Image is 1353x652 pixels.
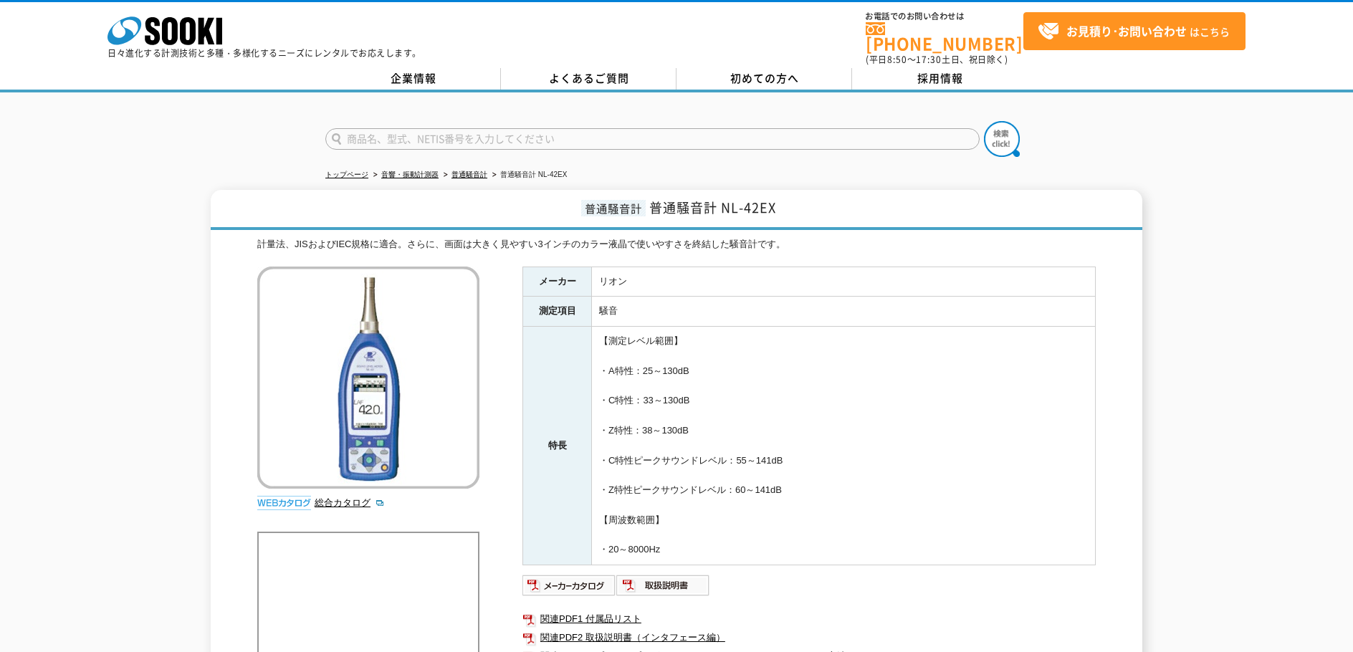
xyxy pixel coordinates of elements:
[866,53,1008,66] span: (平日 ～ 土日、祝日除く)
[866,22,1023,52] a: [PHONE_NUMBER]
[523,267,592,297] th: メーカー
[984,121,1020,157] img: btn_search.png
[616,583,710,594] a: 取扱説明書
[257,267,479,489] img: 普通騒音計 NL-42EX
[501,68,676,90] a: よくあるご質問
[592,327,1096,565] td: 【測定レベル範囲】 ・A特性：25～130dB ・C特性：33～130dB ・Z特性：38～130dB ・C特性ピークサウンドレベル：55～141dB ・Z特性ピークサウンドレベル：60～141...
[315,497,385,508] a: 総合カタログ
[381,171,439,178] a: 音響・振動計測器
[649,198,776,217] span: 普通騒音計 NL-42EX
[522,610,1096,628] a: 関連PDF1 付属品リスト
[325,128,980,150] input: 商品名、型式、NETIS番号を入力してください
[257,237,1096,252] div: 計量法、JISおよびIEC規格に適合。さらに、画面は大きく見やすい3インチのカラー液晶で使いやすさを終結した騒音計です。
[730,70,799,86] span: 初めての方へ
[1066,22,1187,39] strong: お見積り･お問い合わせ
[866,12,1023,21] span: お電話でのお問い合わせは
[916,53,942,66] span: 17:30
[325,68,501,90] a: 企業情報
[592,297,1096,327] td: 騒音
[107,49,421,57] p: 日々進化する計測技術と多種・多様化するニーズにレンタルでお応えします。
[1038,21,1230,42] span: はこちら
[616,574,710,597] img: 取扱説明書
[522,574,616,597] img: メーカーカタログ
[522,628,1096,647] a: 関連PDF2 取扱説明書（インタフェース編）
[523,297,592,327] th: 測定項目
[523,327,592,565] th: 特長
[592,267,1096,297] td: リオン
[325,171,368,178] a: トップページ
[1023,12,1246,50] a: お見積り･お問い合わせはこちら
[257,496,311,510] img: webカタログ
[581,200,646,216] span: 普通騒音計
[852,68,1028,90] a: 採用情報
[451,171,487,178] a: 普通騒音計
[489,168,567,183] li: 普通騒音計 NL-42EX
[522,583,616,594] a: メーカーカタログ
[887,53,907,66] span: 8:50
[676,68,852,90] a: 初めての方へ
